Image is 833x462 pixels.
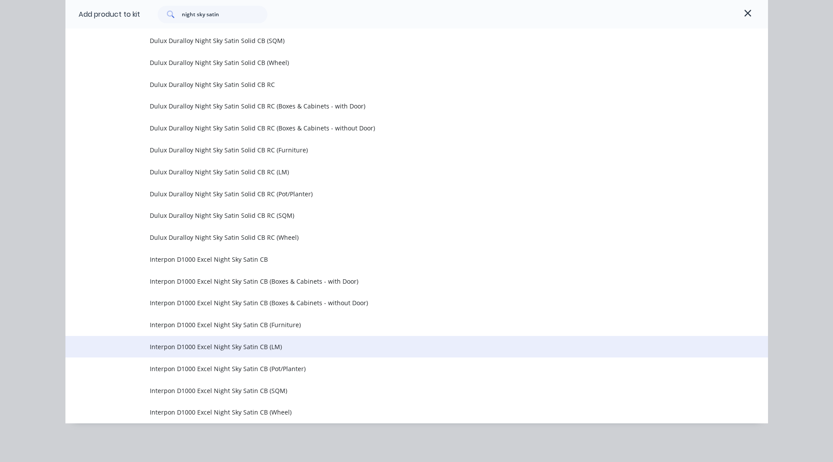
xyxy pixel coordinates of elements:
span: Dulux Duralloy Night Sky Satin Solid CB (Wheel) [150,58,644,67]
input: Search... [182,6,267,23]
span: Interpon D1000 Excel Night Sky Satin CB (Wheel) [150,408,644,417]
span: Dulux Duralloy Night Sky Satin Solid CB RC (Furniture) [150,145,644,155]
span: Dulux Duralloy Night Sky Satin Solid CB RC (LM) [150,167,644,177]
span: Dulux Duralloy Night Sky Satin Solid CB RC (Boxes & Cabinets - with Door) [150,101,644,111]
span: Dulux Duralloy Night Sky Satin Solid CB RC (SQM) [150,211,644,220]
span: Dulux Duralloy Night Sky Satin Solid CB RC (Wheel) [150,233,644,242]
span: Dulux Duralloy Night Sky Satin Solid CB (SQM) [150,36,644,45]
div: Add product to kit [79,9,140,20]
span: Dulux Duralloy Night Sky Satin Solid CB RC [150,80,644,89]
span: Interpon D1000 Excel Night Sky Satin CB (Furniture) [150,320,644,329]
span: Dulux Duralloy Night Sky Satin Solid CB RC (Pot/Planter) [150,189,644,199]
span: Interpon D1000 Excel Night Sky Satin CB (SQM) [150,386,644,395]
span: Interpon D1000 Excel Night Sky Satin CB (Boxes & Cabinets - without Door) [150,298,644,307]
span: Dulux Duralloy Night Sky Satin Solid CB RC (Boxes & Cabinets - without Door) [150,123,644,133]
span: Interpon D1000 Excel Night Sky Satin CB [150,255,644,264]
span: Interpon D1000 Excel Night Sky Satin CB (Pot/Planter) [150,364,644,373]
span: Interpon D1000 Excel Night Sky Satin CB (LM) [150,342,644,351]
span: Interpon D1000 Excel Night Sky Satin CB (Boxes & Cabinets - with Door) [150,277,644,286]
